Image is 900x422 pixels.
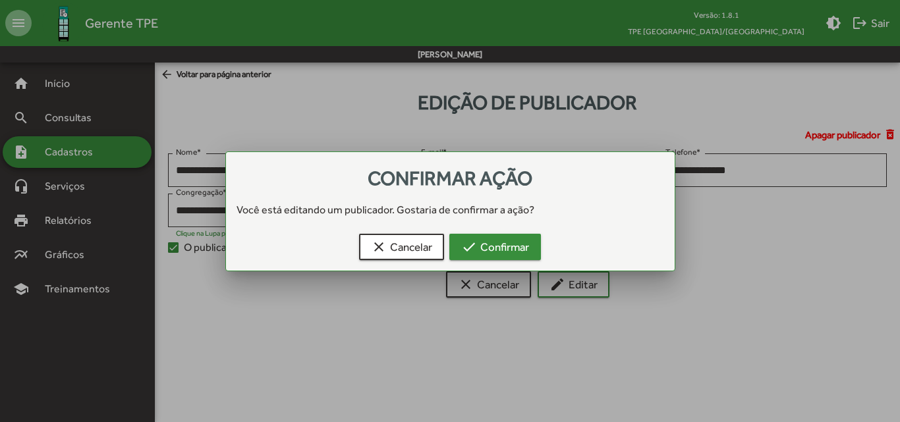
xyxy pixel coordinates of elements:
button: Cancelar [359,234,444,260]
mat-icon: check [461,239,477,255]
div: Você está editando um publicador. Gostaria de confirmar a ação? [226,202,675,218]
span: Confirmar ação [368,167,532,190]
span: Confirmar [461,235,529,259]
span: Cancelar [371,235,432,259]
button: Confirmar [449,234,541,260]
mat-icon: clear [371,239,387,255]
